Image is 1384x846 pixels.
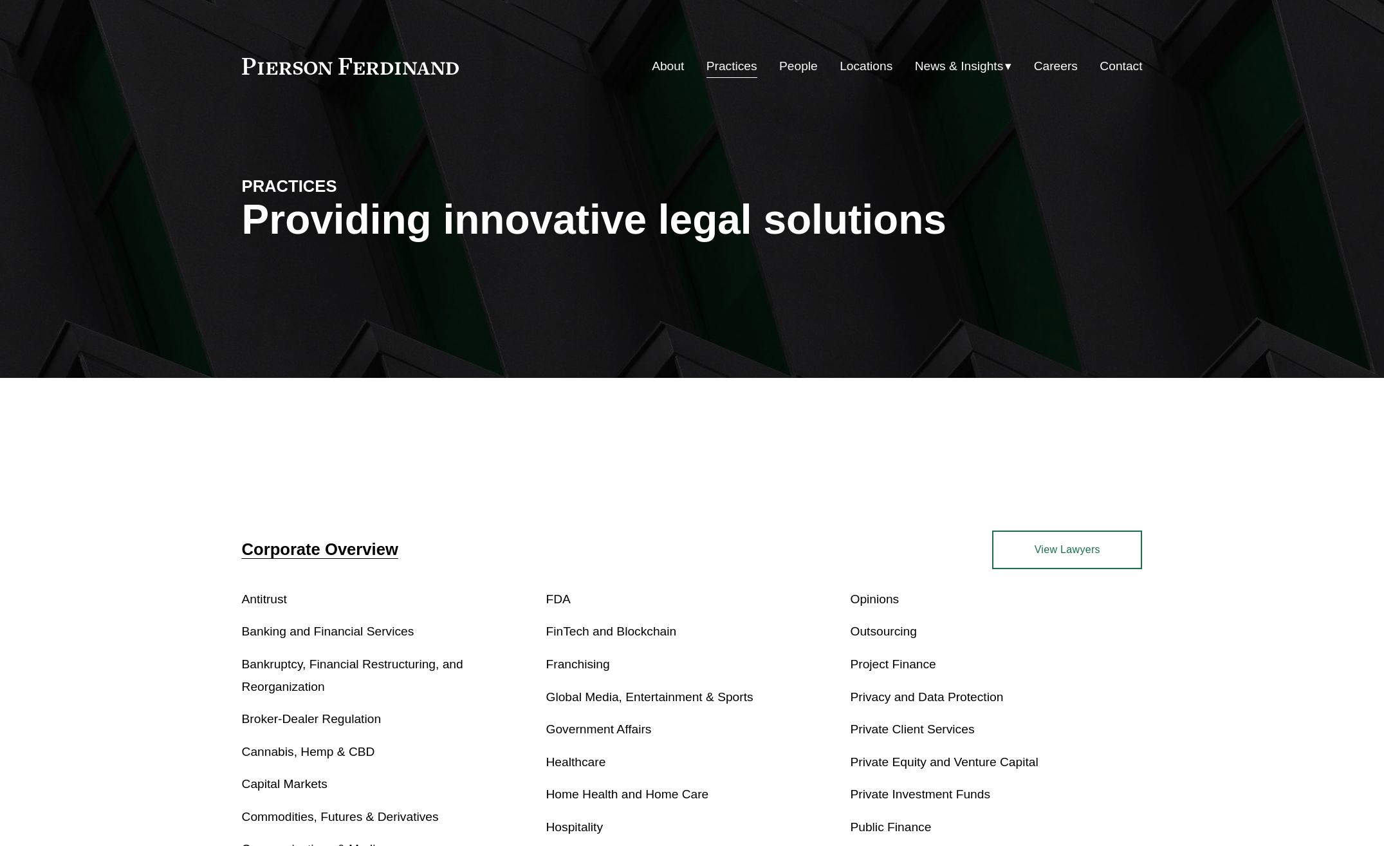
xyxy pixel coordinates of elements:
[546,755,606,769] a: Healthcare
[242,657,463,693] a: Bankruptcy, Financial Restructuring, and Reorganization
[652,54,684,79] a: About
[242,176,467,196] h4: PRACTICES
[546,592,571,606] a: FDA
[850,820,931,834] a: Public Finance
[242,625,414,638] a: Banking and Financial Services
[706,54,757,79] a: Practices
[546,787,709,801] a: Home Health and Home Care
[1034,54,1078,79] a: Careers
[850,787,990,801] a: Private Investment Funds
[850,592,899,606] a: Opinions
[915,55,1004,78] span: News & Insights
[546,690,753,704] a: Global Media, Entertainment & Sports
[546,657,610,671] a: Franchising
[242,712,382,726] a: Broker-Dealer Regulation
[546,625,677,638] a: FinTech and Blockchain
[242,196,1143,243] h1: Providing innovative legal solutions
[850,722,974,736] a: Private Client Services
[779,54,818,79] a: People
[850,625,916,638] a: Outsourcing
[242,745,375,758] a: Cannabis, Hemp & CBD
[850,657,936,671] a: Project Finance
[915,54,1012,79] a: folder dropdown
[1100,54,1142,79] a: Contact
[242,777,328,791] a: Capital Markets
[242,540,398,558] a: Corporate Overview
[242,592,287,606] a: Antitrust
[840,54,892,79] a: Locations
[850,690,1003,704] a: Privacy and Data Protection
[992,531,1142,569] a: View Lawyers
[850,755,1038,769] a: Private Equity and Venture Capital
[546,820,604,834] a: Hospitality
[242,810,439,823] a: Commodities, Futures & Derivatives
[546,722,652,736] a: Government Affairs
